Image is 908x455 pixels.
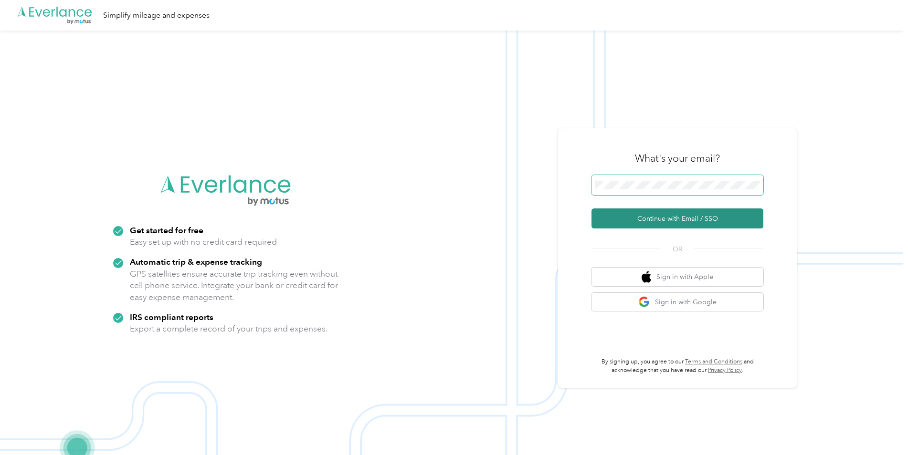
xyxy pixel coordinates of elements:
[635,152,720,165] h3: What's your email?
[661,244,694,254] span: OR
[130,225,203,235] strong: Get started for free
[130,236,277,248] p: Easy set up with no credit card required
[591,268,763,286] button: apple logoSign in with Apple
[130,257,262,267] strong: Automatic trip & expense tracking
[130,268,338,303] p: GPS satellites ensure accurate trip tracking even without cell phone service. Integrate your bank...
[708,367,742,374] a: Privacy Policy
[638,296,650,308] img: google logo
[591,208,763,228] button: Continue with Email / SSO
[130,323,327,335] p: Export a complete record of your trips and expenses.
[591,293,763,311] button: google logoSign in with Google
[103,10,210,21] div: Simplify mileage and expenses
[642,271,651,283] img: apple logo
[130,312,213,322] strong: IRS compliant reports
[685,358,742,365] a: Terms and Conditions
[591,358,763,374] p: By signing up, you agree to our and acknowledge that you have read our .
